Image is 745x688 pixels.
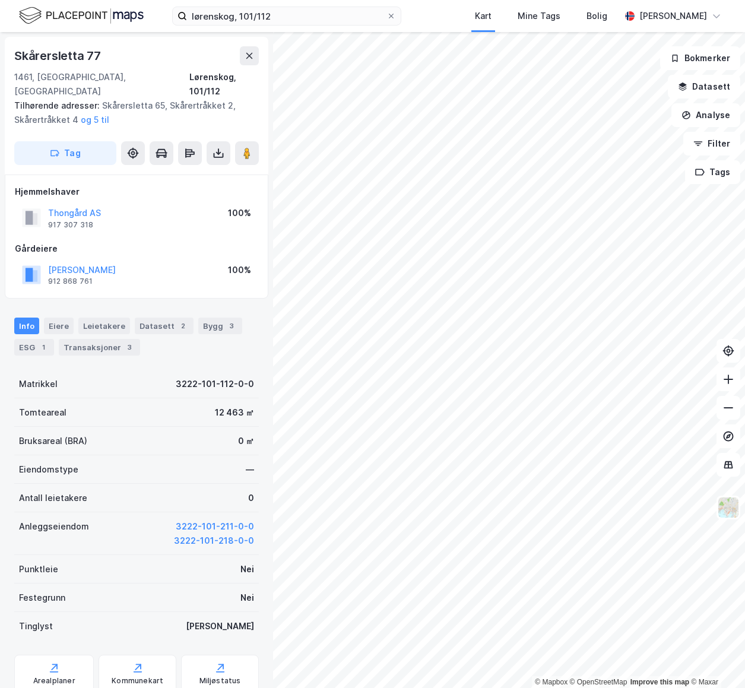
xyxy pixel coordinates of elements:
div: 100% [228,263,251,277]
div: 3 [226,320,237,332]
div: Bruksareal (BRA) [19,434,87,448]
div: 12 463 ㎡ [215,405,254,420]
div: Punktleie [19,562,58,576]
div: Transaksjoner [59,339,140,356]
div: [PERSON_NAME] [186,619,254,633]
div: 100% [228,206,251,220]
div: Leietakere [78,318,130,334]
button: Analyse [671,103,740,127]
div: Tomteareal [19,405,66,420]
div: [PERSON_NAME] [639,9,707,23]
div: 3 [123,341,135,353]
div: Anleggseiendom [19,519,89,534]
iframe: Chat Widget [686,631,745,688]
input: Søk på adresse, matrikkel, gårdeiere, leietakere eller personer [187,7,386,25]
div: Kommunekart [112,676,163,686]
div: Hjemmelshaver [15,185,258,199]
div: Skårersletta 65, Skårertråkket 2, Skårertråkket 4 [14,99,249,127]
div: 3222-101-112-0-0 [176,377,254,391]
div: Miljøstatus [199,676,241,686]
div: Eiere [44,318,74,334]
div: Skårersletta 77 [14,46,103,65]
div: 912 868 761 [48,277,93,286]
div: 0 ㎡ [238,434,254,448]
div: 0 [248,491,254,505]
button: 3222-101-211-0-0 [176,519,254,534]
div: 1461, [GEOGRAPHIC_DATA], [GEOGRAPHIC_DATA] [14,70,189,99]
div: Kontrollprogram for chat [686,631,745,688]
div: Eiendomstype [19,462,78,477]
div: — [246,462,254,477]
div: Datasett [135,318,194,334]
button: Tag [14,141,116,165]
div: Bygg [198,318,242,334]
div: Antall leietakere [19,491,87,505]
div: Mine Tags [518,9,560,23]
a: OpenStreetMap [570,678,627,686]
button: Tags [685,160,740,184]
button: Datasett [668,75,740,99]
div: Festegrunn [19,591,65,605]
button: Bokmerker [660,46,740,70]
div: Matrikkel [19,377,58,391]
button: 3222-101-218-0-0 [174,534,254,548]
img: logo.f888ab2527a4732fd821a326f86c7f29.svg [19,5,144,26]
span: Tilhørende adresser: [14,100,102,110]
div: Info [14,318,39,334]
div: Nei [240,562,254,576]
div: ESG [14,339,54,356]
div: Kart [475,9,492,23]
div: Tinglyst [19,619,53,633]
div: 2 [177,320,189,332]
div: 917 307 318 [48,220,93,230]
div: Nei [240,591,254,605]
a: Improve this map [630,678,689,686]
div: Arealplaner [33,676,75,686]
button: Filter [683,132,740,156]
div: Bolig [587,9,607,23]
a: Mapbox [535,678,568,686]
div: 1 [37,341,49,353]
div: Gårdeiere [15,242,258,256]
div: Lørenskog, 101/112 [189,70,259,99]
img: Z [717,496,740,519]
